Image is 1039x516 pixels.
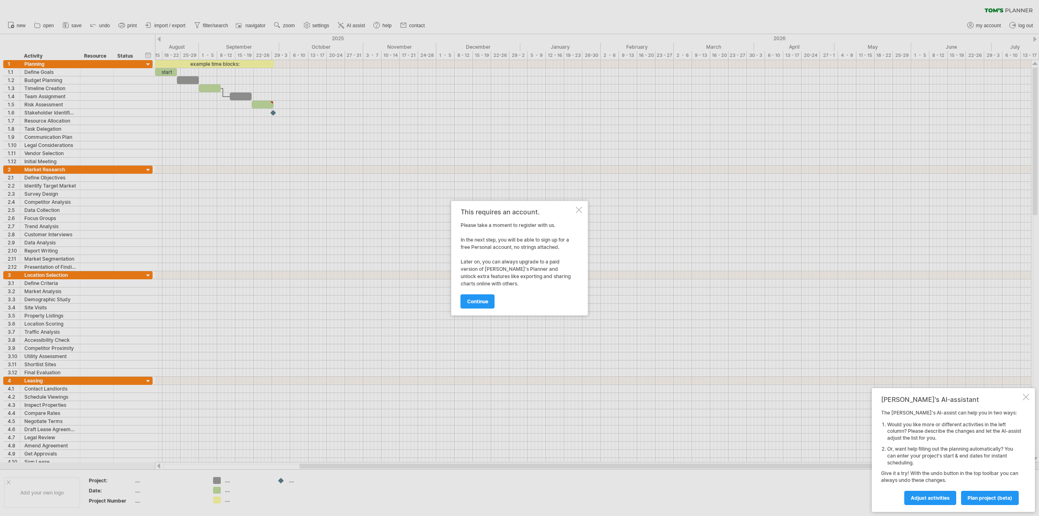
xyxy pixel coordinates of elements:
div: This requires an account. [461,208,574,216]
a: continue [461,294,495,309]
div: Please take a moment to register with us. In the next step, you will be able to sign up for a fre... [461,208,574,308]
div: [PERSON_NAME]'s AI-assistant [881,395,1021,404]
li: Or, want help filling out the planning automatically? You can enter your project's start & end da... [887,446,1021,466]
li: Would you like more or different activities in the left column? Please describe the changes and l... [887,421,1021,442]
span: Adjust activities [911,495,950,501]
div: The [PERSON_NAME]'s AI-assist can help you in two ways: Give it a try! With the undo button in th... [881,410,1021,505]
span: plan project (beta) [968,495,1012,501]
a: plan project (beta) [961,491,1019,505]
span: continue [467,298,488,304]
a: Adjust activities [904,491,956,505]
